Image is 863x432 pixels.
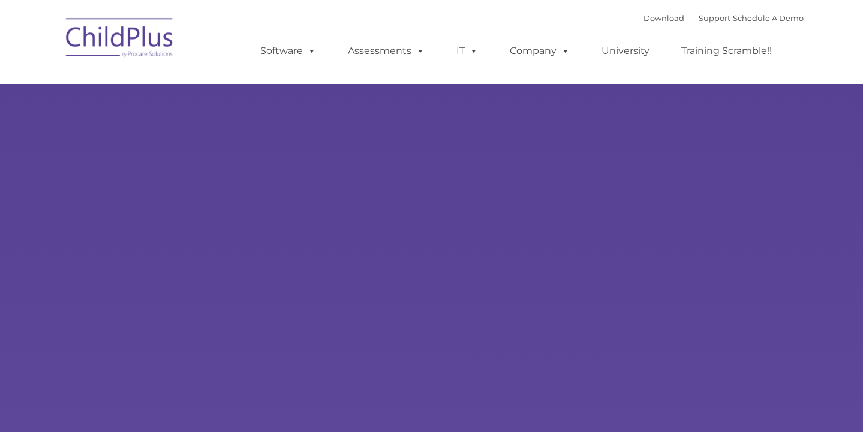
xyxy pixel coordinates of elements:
a: Schedule A Demo [733,13,804,23]
a: Company [498,39,582,63]
font: | [644,13,804,23]
a: Training Scramble!! [669,39,784,63]
a: IT [444,39,490,63]
a: University [590,39,661,63]
a: Support [699,13,730,23]
a: Assessments [336,39,437,63]
a: Download [644,13,684,23]
a: Software [248,39,328,63]
img: ChildPlus by Procare Solutions [60,10,180,70]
